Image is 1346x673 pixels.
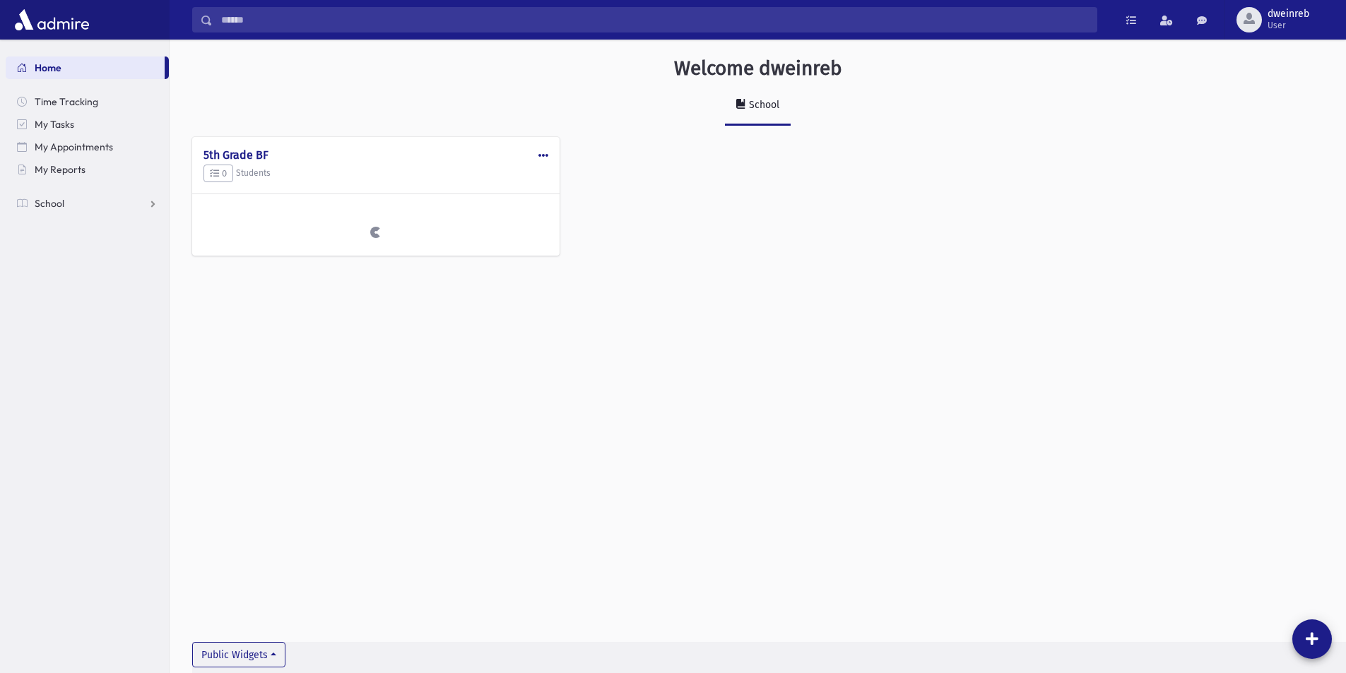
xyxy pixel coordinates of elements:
[1268,8,1309,20] span: dweinreb
[674,56,842,81] h3: Welcome dweinreb
[203,165,548,183] h5: Students
[203,148,548,162] h4: 5th Grade BF
[35,141,113,153] span: My Appointments
[35,95,98,108] span: Time Tracking
[35,163,85,176] span: My Reports
[6,136,169,158] a: My Appointments
[11,6,93,34] img: AdmirePro
[725,86,791,126] a: School
[6,90,169,113] a: Time Tracking
[213,7,1097,32] input: Search
[746,99,779,111] div: School
[1268,20,1309,31] span: User
[6,192,169,215] a: School
[6,113,169,136] a: My Tasks
[35,118,74,131] span: My Tasks
[6,56,165,79] a: Home
[192,642,285,667] button: Public Widgets
[6,158,169,181] a: My Reports
[203,165,233,183] button: 0
[210,168,227,179] span: 0
[35,197,64,210] span: School
[35,61,61,74] span: Home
